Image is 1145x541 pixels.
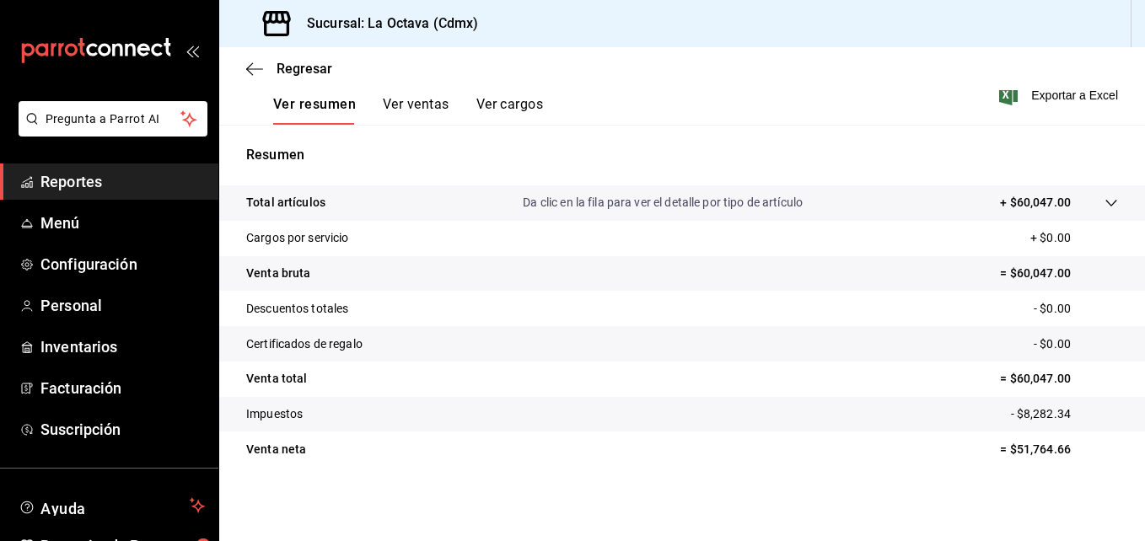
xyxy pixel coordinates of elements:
[185,44,199,57] button: open_drawer_menu
[40,335,205,358] span: Inventarios
[1000,441,1118,458] p: = $51,764.66
[40,294,205,317] span: Personal
[246,370,307,388] p: Venta total
[1000,370,1118,388] p: = $60,047.00
[40,495,183,516] span: Ayuda
[46,110,181,128] span: Pregunta a Parrot AI
[1011,405,1118,423] p: - $8,282.34
[273,96,543,125] div: navigation tabs
[246,61,332,77] button: Regresar
[246,405,303,423] p: Impuestos
[246,335,363,353] p: Certificados de regalo
[1034,335,1118,353] p: - $0.00
[246,145,1118,165] p: Resumen
[246,300,348,318] p: Descuentos totales
[476,96,544,125] button: Ver cargos
[12,122,207,140] a: Pregunta a Parrot AI
[40,418,205,441] span: Suscripción
[246,441,306,458] p: Venta neta
[40,377,205,399] span: Facturación
[1000,194,1071,212] p: + $60,047.00
[1003,85,1118,105] button: Exportar a Excel
[246,194,325,212] p: Total artículos
[273,96,356,125] button: Ver resumen
[1034,300,1118,318] p: - $0.00
[40,253,205,276] span: Configuración
[246,265,310,282] p: Venta bruta
[246,229,349,247] p: Cargos por servicio
[40,170,205,193] span: Reportes
[19,101,207,137] button: Pregunta a Parrot AI
[1000,265,1118,282] p: = $60,047.00
[383,96,449,125] button: Ver ventas
[523,194,803,212] p: Da clic en la fila para ver el detalle por tipo de artículo
[277,61,332,77] span: Regresar
[293,13,478,34] h3: Sucursal: La Octava (Cdmx)
[1030,229,1118,247] p: + $0.00
[40,212,205,234] span: Menú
